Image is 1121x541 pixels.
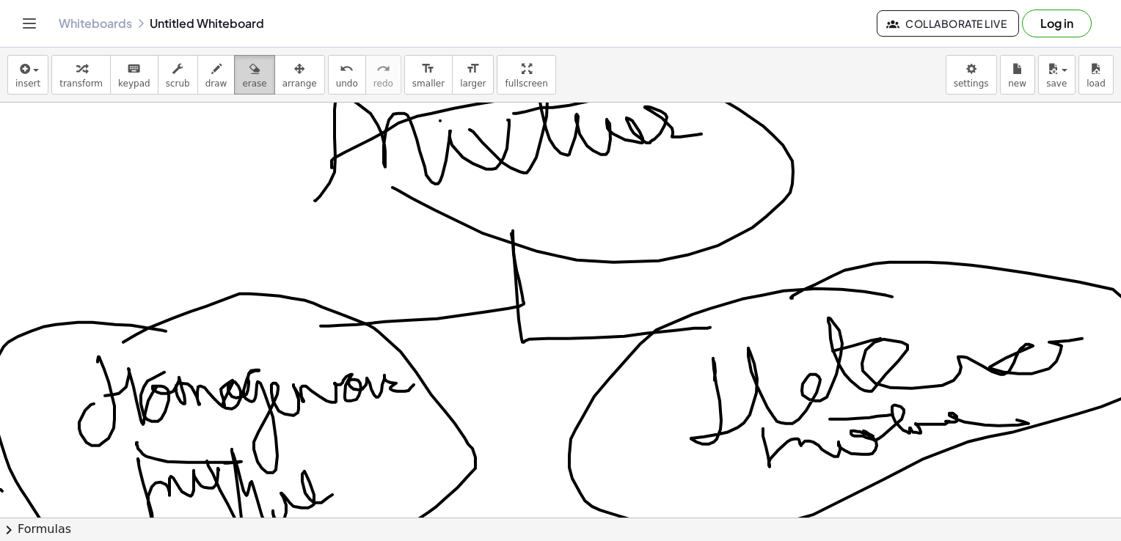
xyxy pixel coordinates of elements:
button: Log in [1022,10,1092,37]
button: arrange [274,55,325,95]
span: arrange [282,78,317,89]
button: Toggle navigation [18,12,41,35]
span: insert [15,78,40,89]
i: redo [376,60,390,78]
span: larger [460,78,486,89]
button: undoundo [328,55,366,95]
button: keyboardkeypad [110,55,158,95]
button: scrub [158,55,198,95]
i: keyboard [127,60,141,78]
span: redo [373,78,393,89]
button: Collaborate Live [877,10,1019,37]
span: fullscreen [505,78,547,89]
span: erase [242,78,266,89]
span: save [1046,78,1067,89]
span: smaller [412,78,445,89]
span: draw [205,78,227,89]
i: format_size [466,60,480,78]
button: fullscreen [497,55,555,95]
span: load [1087,78,1106,89]
button: draw [197,55,235,95]
button: erase [234,55,274,95]
button: format_sizesmaller [404,55,453,95]
button: new [1000,55,1035,95]
span: settings [954,78,989,89]
button: save [1038,55,1076,95]
button: insert [7,55,48,95]
span: keypad [118,78,150,89]
span: Collaborate Live [889,17,1007,30]
a: Whiteboards [59,16,132,31]
span: transform [59,78,103,89]
i: undo [340,60,354,78]
button: settings [946,55,997,95]
span: scrub [166,78,190,89]
button: load [1078,55,1114,95]
button: transform [51,55,111,95]
span: undo [336,78,358,89]
span: new [1008,78,1026,89]
button: format_sizelarger [452,55,494,95]
button: redoredo [365,55,401,95]
i: format_size [421,60,435,78]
